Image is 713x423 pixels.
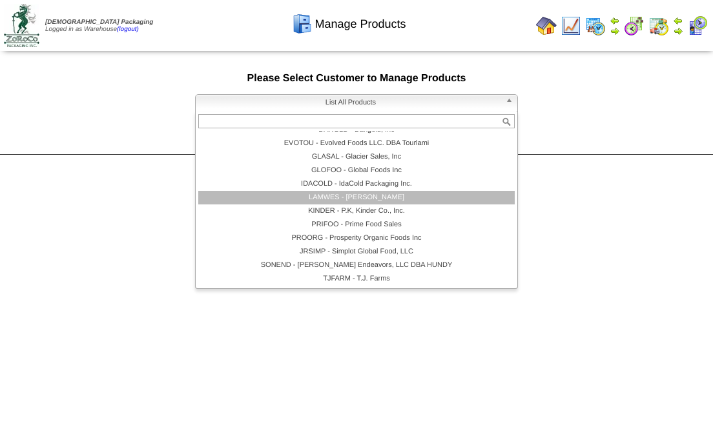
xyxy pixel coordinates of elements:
img: zoroco-logo-small.webp [4,4,39,47]
span: Please Select Customer to Manage Products [247,73,466,84]
span: [DEMOGRAPHIC_DATA] Packaging [45,19,153,26]
img: calendarprod.gif [585,15,606,36]
li: JRSIMP - Simplot Global Food, LLC [198,245,515,259]
img: calendarblend.gif [624,15,645,36]
li: SONEND - [PERSON_NAME] Endeavors, LLC DBA HUNDY [198,259,515,272]
img: arrowright.gif [673,26,683,36]
li: GLASAL - Glacier Sales, Inc [198,150,515,164]
a: (logout) [117,26,139,33]
img: cabinet.gif [292,14,313,34]
li: PROORG - Prosperity Organic Foods Inc [198,231,515,245]
li: IDACOLD - IdaCold Packaging Inc. [198,177,515,191]
li: LAMWES - [PERSON_NAME] [198,191,515,204]
span: List All Products [201,95,501,110]
span: Logged in as Warehouse [45,19,153,33]
li: KINDER - P.K, Kinder Co., Inc. [198,204,515,218]
img: calendarinout.gif [648,15,669,36]
img: arrowright.gif [610,26,620,36]
img: calendarcustomer.gif [687,15,708,36]
li: PRIFOO - Prime Food Sales [198,218,515,231]
img: arrowleft.gif [673,15,683,26]
span: Manage Products [315,17,406,31]
img: arrowleft.gif [610,15,620,26]
li: GLOFOO - Global Foods Inc [198,164,515,177]
li: EVOTOU - Evolved Foods LLC. DBA Tourlami [198,137,515,150]
img: line_graph.gif [561,15,581,36]
li: TJFARM - T.J. Farms [198,272,515,286]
